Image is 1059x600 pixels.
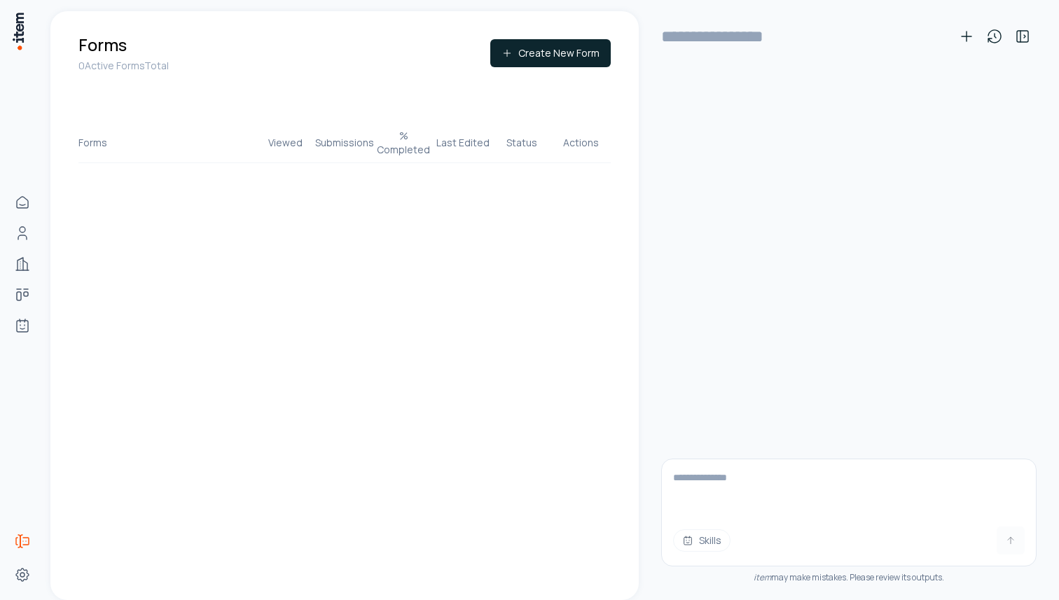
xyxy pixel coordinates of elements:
[78,136,256,150] div: Forms
[981,22,1009,50] button: View history
[374,129,433,157] div: % Completed
[78,34,169,56] h1: Forms
[8,312,36,340] a: Agents
[434,136,492,150] div: Last Edited
[11,11,25,51] img: Item Brain Logo
[1009,22,1037,50] button: Toggle sidebar
[8,188,36,216] a: Home
[78,59,169,73] p: 0 Active Forms Total
[8,250,36,278] a: Companies
[552,136,611,150] div: Actions
[256,136,314,150] div: Viewed
[315,136,374,150] div: Submissions
[673,529,731,552] button: Skills
[492,136,551,150] div: Status
[754,571,771,583] i: item
[490,39,611,67] button: Create New Form
[953,22,981,50] button: New conversation
[8,219,36,247] a: Contacts
[8,281,36,309] a: deals
[661,572,1037,583] div: may make mistakes. Please review its outputs.
[8,527,36,555] a: Forms
[699,533,721,547] span: Skills
[8,561,36,589] a: Settings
